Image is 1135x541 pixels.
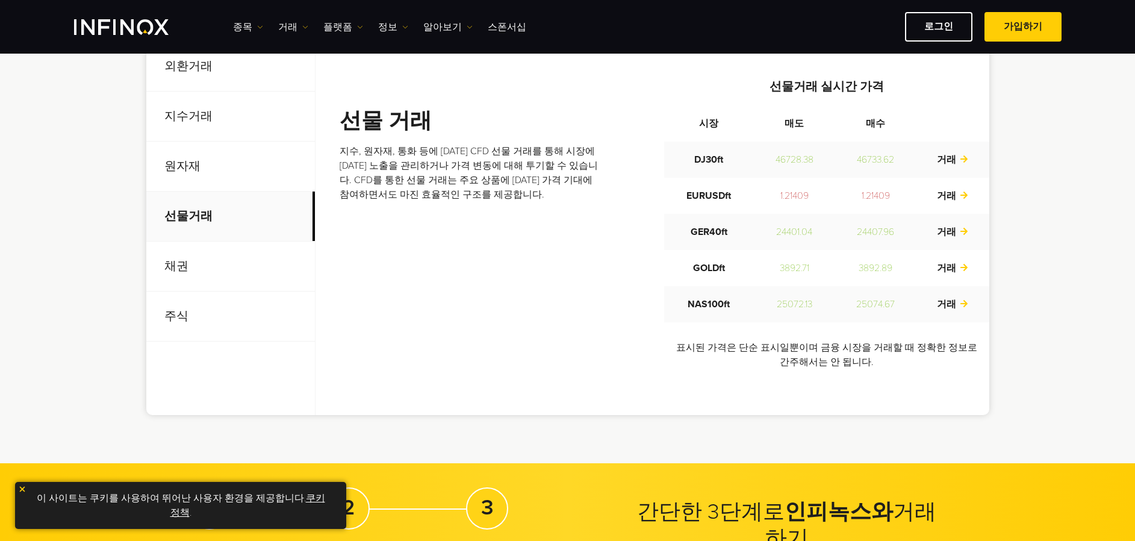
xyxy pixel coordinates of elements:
[835,178,916,214] td: 1.21409
[937,190,968,202] a: 거래
[233,20,263,34] a: 종목
[835,105,916,142] th: 매수
[754,142,835,178] td: 46728.38
[146,42,315,92] p: 외환거래
[342,495,355,521] strong: 2
[754,250,835,286] td: 3892.71
[323,20,363,34] a: 플랫폼
[146,292,315,342] p: 주식
[146,242,315,292] p: 채권
[754,286,835,322] td: 25072.13
[146,142,315,192] p: 원자재
[278,20,308,34] a: 거래
[937,154,968,166] a: 거래
[835,286,916,322] td: 25074.67
[146,92,315,142] p: 지수거래
[664,214,754,250] td: GER40ft
[664,178,754,214] td: EURUSDft
[754,105,835,142] th: 매도
[785,499,893,525] strong: 인피녹스와
[664,105,754,142] th: 시장
[770,80,884,94] strong: 선물거래 실시간 가격
[835,142,916,178] td: 46733.62
[835,214,916,250] td: 24407.96
[984,12,1062,42] a: 가입하기
[937,262,968,274] a: 거래
[754,178,835,214] td: 1.21409
[905,12,972,42] a: 로그인
[937,226,968,238] a: 거래
[488,20,526,34] a: 스폰서십
[21,488,340,523] p: 이 사이트는 쿠키를 사용하여 뛰어난 사용자 환경을 제공합니다. .
[481,495,494,521] strong: 3
[146,192,315,242] p: 선물거래
[835,250,916,286] td: 3892.89
[423,20,473,34] a: 알아보기
[664,340,989,369] p: 표시된 가격은 단순 표시일뿐이며 금융 시장을 거래할 때 정확한 정보로 간주해서는 안 됩니다.
[18,485,26,493] img: yellow close icon
[664,250,754,286] td: GOLDft
[664,142,754,178] td: DJ30ft
[378,20,408,34] a: 정보
[937,298,968,310] a: 거래
[340,144,600,202] p: 지수, 원자재, 통화 등에 [DATE] CFD 선물 거래를 통해 시장에 [DATE] 노출을 관리하거나 가격 변동에 대해 투기할 수 있습니다. CFD를 통한 선물 거래는 주요 ...
[664,286,754,322] td: NAS100ft
[754,214,835,250] td: 24401.04
[74,19,197,35] a: INFINOX Logo
[340,108,432,134] strong: 선물 거래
